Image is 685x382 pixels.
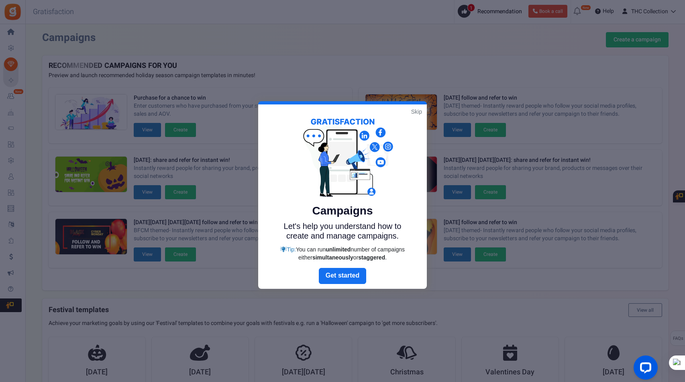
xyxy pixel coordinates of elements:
strong: staggered [358,254,385,261]
a: Skip [411,108,422,116]
strong: simultaneously [312,254,353,261]
span: You can run number of campaigns either or . [296,246,405,261]
div: Tip: [276,245,409,261]
h5: Campaigns [276,204,409,217]
p: Let's help you understand how to create and manage campaigns. [276,221,409,241]
strong: unlimited [326,246,351,253]
a: Next [319,268,366,284]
